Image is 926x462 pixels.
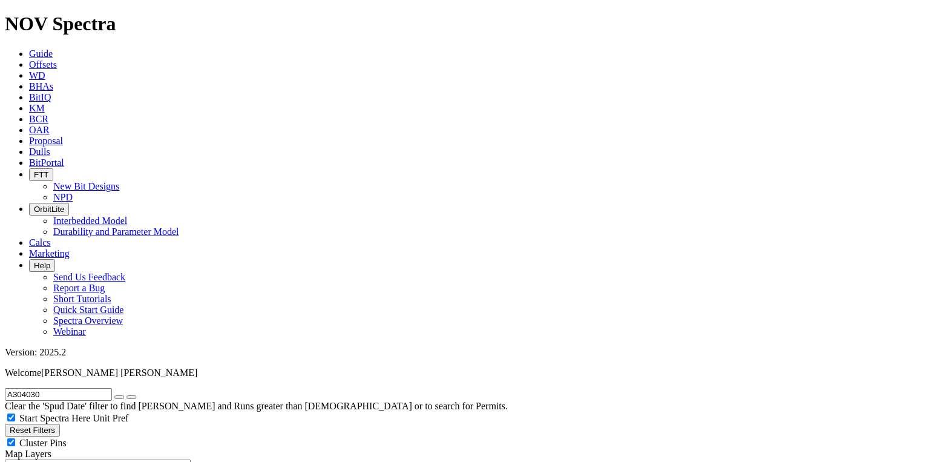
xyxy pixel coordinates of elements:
button: Help [29,259,55,272]
a: Spectra Overview [53,315,123,326]
button: OrbitLite [29,203,69,216]
a: BitPortal [29,157,64,168]
a: Dulls [29,147,50,157]
a: Guide [29,48,53,59]
div: Version: 2025.2 [5,347,921,358]
input: Start Spectra Here [7,414,15,421]
a: New Bit Designs [53,181,119,191]
a: Proposal [29,136,63,146]
a: WD [29,70,45,81]
h1: NOV Spectra [5,13,921,35]
span: Cluster Pins [19,438,67,448]
a: Offsets [29,59,57,70]
a: Interbedded Model [53,216,127,226]
span: Unit Pref [93,413,128,423]
a: BHAs [29,81,53,91]
span: Clear the 'Spud Date' filter to find [PERSON_NAME] and Runs greater than [DEMOGRAPHIC_DATA] or to... [5,401,508,411]
a: Durability and Parameter Model [53,226,179,237]
a: OAR [29,125,50,135]
p: Welcome [5,368,921,378]
input: Search [5,388,112,401]
a: Report a Bug [53,283,105,293]
span: [PERSON_NAME] [PERSON_NAME] [41,368,197,378]
span: Help [34,261,50,270]
span: FTT [34,170,48,179]
a: Marketing [29,248,70,259]
a: NPD [53,192,73,202]
a: BitIQ [29,92,51,102]
a: Quick Start Guide [53,305,123,315]
a: Calcs [29,237,51,248]
a: Webinar [53,326,86,337]
span: Start Spectra Here [19,413,90,423]
span: OrbitLite [34,205,64,214]
a: KM [29,103,45,113]
a: Short Tutorials [53,294,111,304]
a: Send Us Feedback [53,272,125,282]
a: BCR [29,114,48,124]
button: FTT [29,168,53,181]
button: Reset Filters [5,424,60,437]
span: Map Layers [5,449,51,459]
